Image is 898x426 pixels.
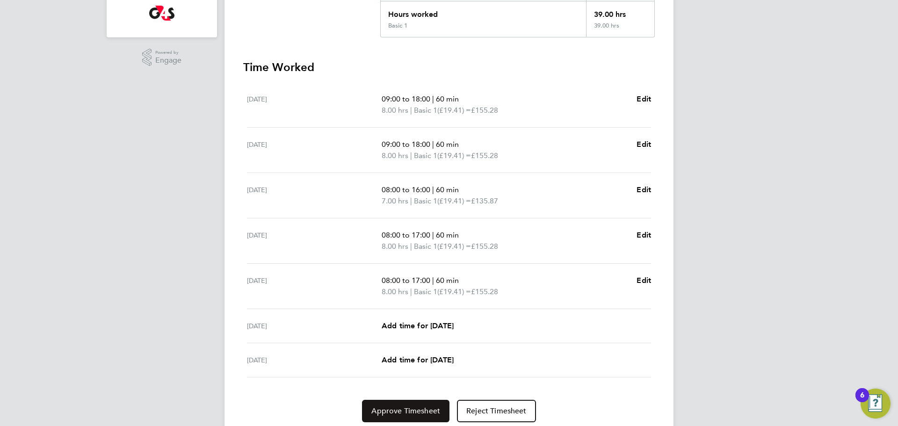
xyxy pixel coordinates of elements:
div: [DATE] [247,320,382,332]
span: | [410,287,412,296]
span: | [410,106,412,115]
a: Edit [637,139,651,150]
span: 08:00 to 16:00 [382,185,430,194]
span: 8.00 hrs [382,151,408,160]
span: 7.00 hrs [382,196,408,205]
span: | [432,276,434,285]
span: 8.00 hrs [382,287,408,296]
span: Approve Timesheet [371,406,440,416]
div: [DATE] [247,354,382,366]
div: 6 [860,395,864,407]
a: Add time for [DATE] [382,320,454,332]
span: Basic 1 [414,105,437,116]
div: [DATE] [247,184,382,207]
span: 60 min [436,276,459,285]
span: | [432,185,434,194]
span: Add time for [DATE] [382,321,454,330]
span: | [410,151,412,160]
span: Edit [637,231,651,239]
span: Powered by [155,49,181,57]
span: £155.28 [471,151,498,160]
button: Approve Timesheet [362,400,449,422]
a: Add time for [DATE] [382,354,454,366]
button: Reject Timesheet [457,400,536,422]
span: (£19.41) = [437,242,471,251]
span: | [432,140,434,149]
span: 8.00 hrs [382,242,408,251]
span: Edit [637,276,651,285]
span: Edit [637,140,651,149]
div: Basic 1 [388,22,407,29]
span: (£19.41) = [437,106,471,115]
span: 60 min [436,231,459,239]
button: Open Resource Center, 6 new notifications [861,389,891,419]
span: | [410,242,412,251]
span: 60 min [436,185,459,194]
span: 8.00 hrs [382,106,408,115]
span: 09:00 to 18:00 [382,140,430,149]
a: Go to home page [118,6,206,21]
div: [DATE] [247,139,382,161]
span: Reject Timesheet [466,406,527,416]
span: (£19.41) = [437,287,471,296]
a: Edit [637,94,651,105]
span: £155.28 [471,242,498,251]
span: | [432,231,434,239]
span: Basic 1 [414,195,437,207]
div: 39.00 hrs [586,22,654,37]
div: [DATE] [247,94,382,116]
div: 39.00 hrs [586,1,654,22]
span: | [432,94,434,103]
span: (£19.41) = [437,196,471,205]
span: Basic 1 [414,150,437,161]
span: Basic 1 [414,241,437,252]
a: Edit [637,275,651,286]
span: £155.28 [471,287,498,296]
span: 09:00 to 18:00 [382,94,430,103]
h3: Time Worked [243,60,655,75]
img: g4s-logo-retina.png [149,6,174,21]
span: Edit [637,185,651,194]
span: Add time for [DATE] [382,355,454,364]
span: | [410,196,412,205]
span: 60 min [436,94,459,103]
span: £135.87 [471,196,498,205]
span: Basic 1 [414,286,437,297]
span: 60 min [436,140,459,149]
a: Powered byEngage [142,49,182,66]
span: (£19.41) = [437,151,471,160]
div: Hours worked [381,1,586,22]
div: [DATE] [247,230,382,252]
span: 08:00 to 17:00 [382,276,430,285]
span: 08:00 to 17:00 [382,231,430,239]
span: Engage [155,57,181,65]
span: Edit [637,94,651,103]
a: Edit [637,184,651,195]
div: [DATE] [247,275,382,297]
a: Edit [637,230,651,241]
span: £155.28 [471,106,498,115]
